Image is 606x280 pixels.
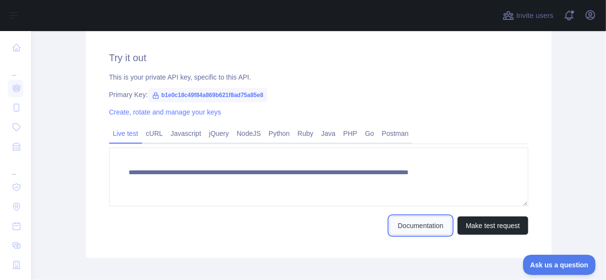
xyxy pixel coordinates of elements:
[8,58,23,78] div: ...
[167,126,205,141] a: Javascript
[109,126,142,141] a: Live test
[8,157,23,177] div: ...
[148,88,267,102] span: b1e0c18c49f84a869b621f8ad75a85e8
[317,126,340,141] a: Java
[265,126,294,141] a: Python
[205,126,233,141] a: jQuery
[378,126,412,141] a: Postman
[109,108,221,116] a: Create, rotate and manage your keys
[109,51,528,65] h2: Try it out
[516,10,554,21] span: Invite users
[361,126,378,141] a: Go
[294,126,317,141] a: Ruby
[109,90,528,99] div: Primary Key:
[390,216,452,235] a: Documentation
[142,126,167,141] a: cURL
[458,216,528,235] button: Make test request
[233,126,265,141] a: NodeJS
[501,8,556,23] button: Invite users
[109,72,528,82] div: This is your private API key, specific to this API.
[523,255,596,275] iframe: Toggle Customer Support
[340,126,361,141] a: PHP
